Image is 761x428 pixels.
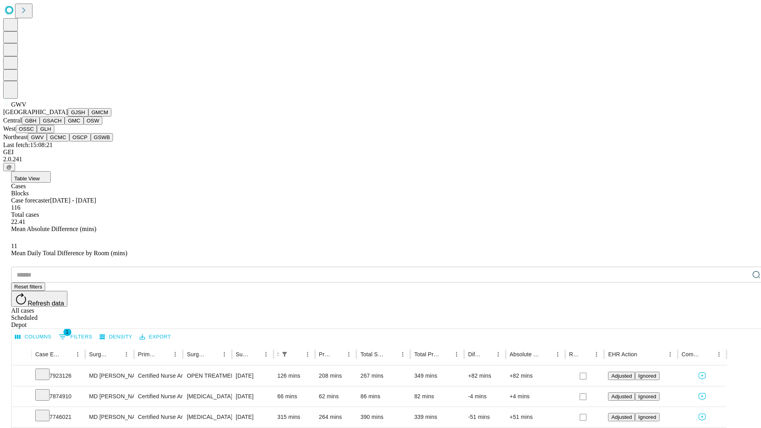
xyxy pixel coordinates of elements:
[638,349,649,360] button: Sort
[360,407,406,427] div: 390 mins
[69,133,91,141] button: OSCP
[482,349,493,360] button: Sort
[138,351,158,357] div: Primary Service
[89,366,130,386] div: MD [PERSON_NAME] [PERSON_NAME] Md
[510,407,561,427] div: +51 mins
[28,133,47,141] button: GWV
[541,349,552,360] button: Sort
[414,407,460,427] div: 339 mins
[3,149,758,156] div: GEI
[236,407,270,427] div: [DATE]
[236,366,270,386] div: [DATE]
[11,211,39,218] span: Total cases
[50,197,96,204] span: [DATE] - [DATE]
[89,351,109,357] div: Surgeon Name
[138,331,173,343] button: Export
[138,366,179,386] div: Certified Nurse Anesthetist
[249,349,260,360] button: Sort
[40,117,65,125] button: GSACH
[611,373,632,379] span: Adjusted
[28,300,64,307] span: Refresh data
[580,349,591,360] button: Sort
[98,331,134,343] button: Density
[611,394,632,399] span: Adjusted
[3,141,53,148] span: Last fetch: 15:08:21
[552,349,563,360] button: Menu
[47,133,69,141] button: GCMC
[451,349,462,360] button: Menu
[291,349,302,360] button: Sort
[35,386,81,407] div: 7874910
[510,351,540,357] div: Absolute Difference
[187,351,207,357] div: Surgery Name
[591,349,602,360] button: Menu
[468,407,502,427] div: -51 mins
[11,171,51,183] button: Table View
[635,372,659,380] button: Ignored
[510,366,561,386] div: +82 mins
[88,108,111,117] button: GMCM
[208,349,219,360] button: Sort
[343,349,354,360] button: Menu
[14,176,40,182] span: Table View
[15,411,27,424] button: Expand
[14,284,42,290] span: Reset filters
[360,366,406,386] div: 267 mins
[65,117,83,125] button: GMC
[702,349,713,360] button: Sort
[635,413,659,421] button: Ignored
[397,349,408,360] button: Menu
[569,351,579,357] div: Resolved in EHR
[37,125,54,133] button: GLH
[386,349,397,360] button: Sort
[468,386,502,407] div: -4 mins
[35,407,81,427] div: 7746021
[35,351,60,357] div: Case Epic Id
[138,386,179,407] div: Certified Nurse Anesthetist
[319,407,353,427] div: 264 mins
[11,101,26,108] span: GWV
[68,108,88,117] button: GJSH
[277,386,311,407] div: 66 mins
[16,125,37,133] button: OSSC
[608,392,635,401] button: Adjusted
[89,386,130,407] div: MD [PERSON_NAME] [PERSON_NAME] Md
[84,117,103,125] button: OSW
[608,413,635,421] button: Adjusted
[61,349,72,360] button: Sort
[277,407,311,427] div: 315 mins
[332,349,343,360] button: Sort
[236,351,249,357] div: Surgery Date
[414,366,460,386] div: 349 mins
[11,204,20,211] span: 116
[638,394,656,399] span: Ignored
[279,349,290,360] button: Show filters
[319,386,353,407] div: 62 mins
[635,392,659,401] button: Ignored
[3,117,22,124] span: Central
[187,407,228,427] div: [MEDICAL_DATA] COMPLEX INTRACRANIAL ANUERYSM CAROTID CIRCULATION
[236,386,270,407] div: [DATE]
[468,366,502,386] div: +82 mins
[682,351,702,357] div: Comments
[414,386,460,407] div: 82 mins
[89,407,130,427] div: MD [PERSON_NAME] [PERSON_NAME] Md
[11,225,96,232] span: Mean Absolute Difference (mins)
[219,349,230,360] button: Menu
[63,328,71,336] span: 1
[57,331,94,343] button: Show filters
[468,351,481,357] div: Difference
[611,414,632,420] span: Adjusted
[11,291,67,307] button: Refresh data
[665,349,676,360] button: Menu
[11,197,50,204] span: Case forecaster
[713,349,725,360] button: Menu
[159,349,170,360] button: Sort
[440,349,451,360] button: Sort
[35,366,81,386] div: 7923126
[277,351,278,357] div: Scheduled In Room Duration
[11,283,45,291] button: Reset filters
[11,218,25,225] span: 22.41
[13,331,54,343] button: Select columns
[11,243,17,249] span: 11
